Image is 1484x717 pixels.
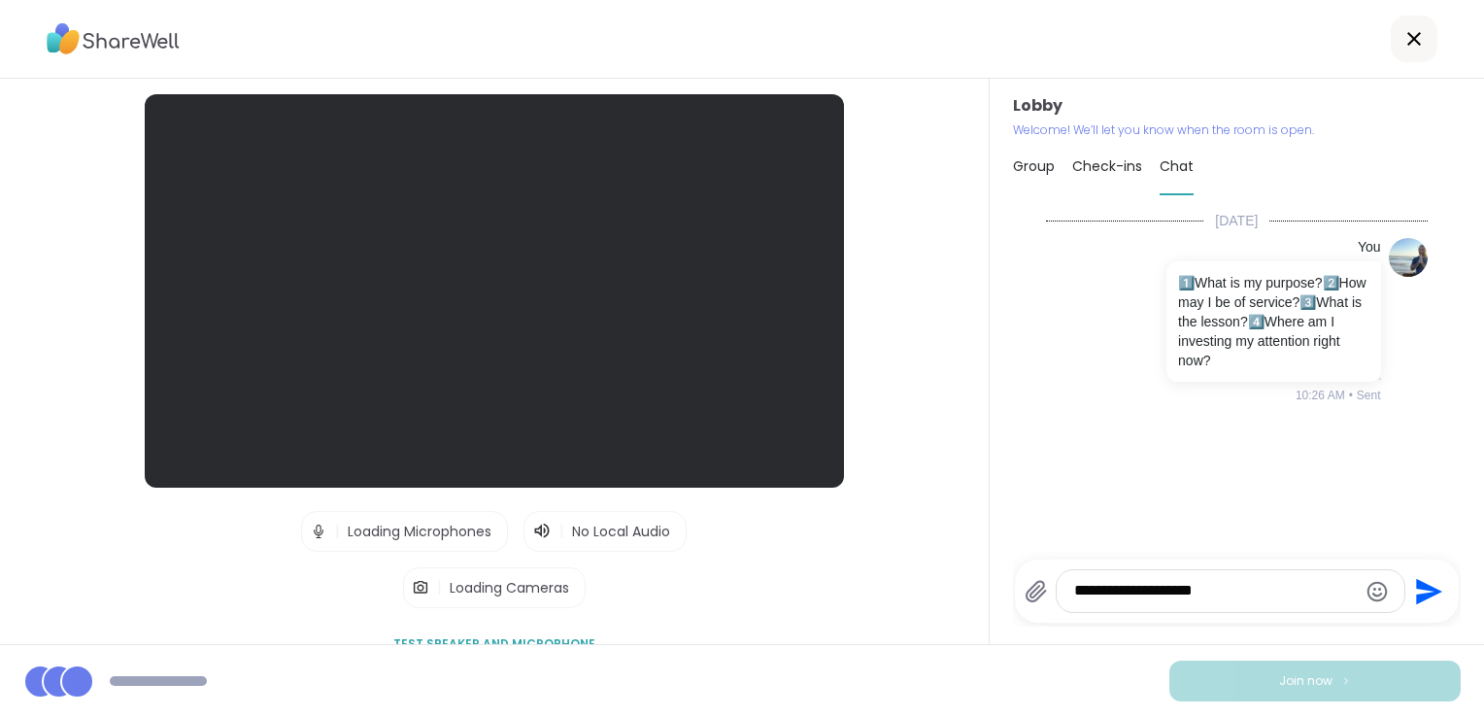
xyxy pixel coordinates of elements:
button: Emoji picker [1366,580,1389,603]
img: Microphone [310,512,327,551]
span: Loading Cameras [450,578,569,597]
span: No Local Audio [572,522,670,541]
span: Chat [1160,156,1194,176]
span: 3️⃣ [1299,294,1316,310]
span: | [559,520,564,543]
span: 2️⃣ [1323,275,1339,290]
span: | [335,512,340,551]
h3: Lobby [1013,94,1461,118]
button: Join now [1169,661,1461,701]
h4: You [1358,238,1381,257]
span: • [1349,387,1353,404]
span: Join now [1279,672,1332,690]
p: Welcome! We’ll let you know when the room is open. [1013,121,1461,139]
span: Sent [1357,387,1381,404]
span: Loading Microphones [348,522,491,541]
button: Send [1405,569,1449,613]
img: ShareWell Logomark [1340,675,1352,686]
img: ShareWell Logo [47,17,180,61]
span: Test speaker and microphone [393,635,595,653]
span: Check-ins [1072,156,1142,176]
span: Group [1013,156,1055,176]
p: What is my purpose? How may I be of service? What is the lesson? Where am I investing my attentio... [1178,273,1368,370]
img: Camera [412,568,429,607]
span: [DATE] [1203,211,1269,230]
span: 4️⃣ [1248,314,1265,329]
button: Test speaker and microphone [386,624,603,665]
textarea: Type your message [1074,581,1355,601]
img: https://sharewell-space-live.sfo3.digitaloceanspaces.com/user-generated/6da04052-44db-43cc-b1f1-b... [1389,238,1428,277]
span: 1️⃣ [1178,275,1195,290]
span: 10:26 AM [1296,387,1345,404]
span: | [437,568,442,607]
